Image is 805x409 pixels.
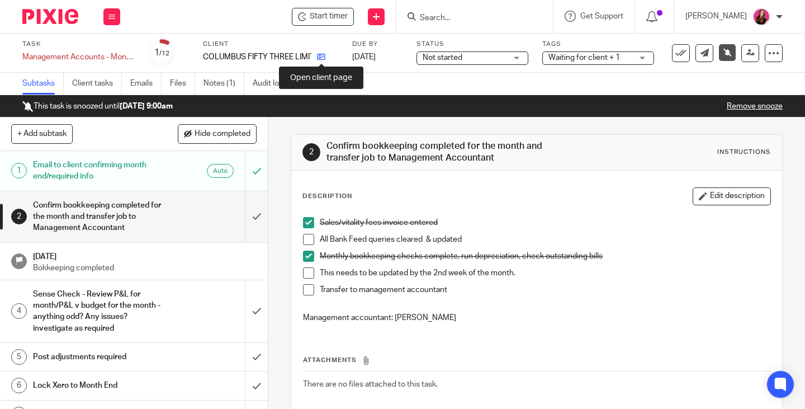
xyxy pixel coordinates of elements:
[203,51,311,63] p: COLUMBUS FIFTY THREE LIMITED
[253,73,296,95] a: Audit logs
[302,143,320,161] div: 2
[22,51,134,63] div: Management Accounts - Monthly - (Columbus)
[352,53,376,61] span: [DATE]
[207,164,234,178] div: Auto
[33,248,257,262] h1: [DATE]
[320,234,770,245] p: All Bank Feed queries cleared & updated
[120,102,173,110] b: [DATE] 9:00am
[33,377,167,394] h1: Lock Xero to Month End
[22,73,64,95] a: Subtasks
[320,251,770,262] p: Monthly bookkeeping checks complete, run depreciation, check outstanding bills
[33,197,167,237] h1: Confirm bookkeeping completed for the month and transfer job to Management Accountant
[11,163,27,178] div: 1
[130,73,162,95] a: Emails
[302,192,352,201] p: Description
[419,13,519,23] input: Search
[22,101,173,112] p: This task is snoozed until
[22,51,134,63] div: Management Accounts - Monthly - ([GEOGRAPHIC_DATA])
[11,378,27,393] div: 6
[292,8,354,26] div: COLUMBUS FIFTY THREE LIMITED - Management Accounts - Monthly - (Columbus)
[33,286,167,337] h1: Sense Check - Review P&L for month/P&L v budget for the month - anything odd? Any issues? investi...
[727,102,783,110] a: Remove snooze
[33,349,167,365] h1: Post adjustments required
[11,209,27,224] div: 2
[11,349,27,365] div: 5
[33,157,167,185] h1: Email to client confirming month end/required info
[320,217,770,228] p: Sales/vitality fees invoice entered
[303,357,357,363] span: Attachments
[11,303,27,319] div: 4
[303,380,438,388] span: There are no files attached to this task.
[717,148,771,157] div: Instructions
[542,40,654,49] label: Tags
[154,46,169,59] div: 1
[195,130,250,139] span: Hide completed
[548,54,620,62] span: Waiting for client + 1
[685,11,747,22] p: [PERSON_NAME]
[352,40,402,49] label: Due by
[693,187,771,205] button: Edit description
[170,73,195,95] a: Files
[72,73,122,95] a: Client tasks
[178,124,257,143] button: Hide completed
[33,262,257,274] p: Bokkeeping completed
[203,73,244,95] a: Notes (1)
[22,40,134,49] label: Task
[423,54,462,62] span: Not started
[11,124,73,143] button: + Add subtask
[320,267,770,279] p: This needs to be updated by the 2nd week of the month.
[310,11,348,22] span: Start timer
[303,312,770,323] p: Management accountant: [PERSON_NAME]
[203,40,338,49] label: Client
[580,12,623,20] span: Get Support
[326,140,561,164] h1: Confirm bookkeeping completed for the month and transfer job to Management Accountant
[22,9,78,24] img: Pixie
[416,40,528,49] label: Status
[752,8,770,26] img: 21.png
[159,50,169,57] small: /12
[320,284,770,295] p: Transfer to management accountant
